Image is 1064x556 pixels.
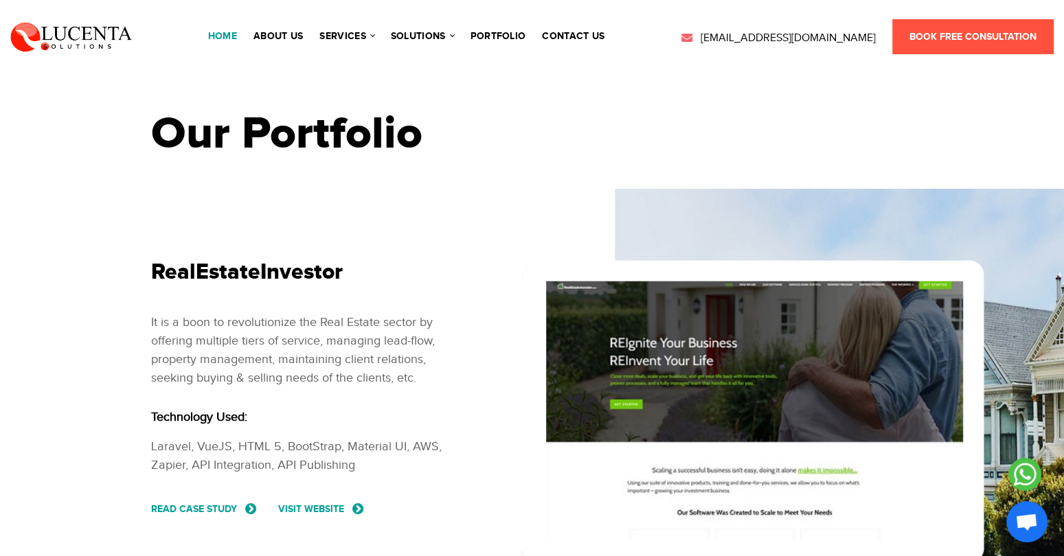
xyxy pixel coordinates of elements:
img: Lucenta Solutions [10,21,133,52]
h1: Our Portfolio [151,107,914,161]
a: portfolio [471,32,526,41]
a: Book Free Consultation [892,19,1054,54]
div: It is a boon to revolutionize the Real Estate sector by offering multiple tiers of service, manag... [151,313,457,387]
a: services [319,32,374,41]
a: [EMAIL_ADDRESS][DOMAIN_NAME] [680,30,876,47]
a: About Us [253,32,303,41]
a: solutions [391,32,454,41]
a: Home [208,32,237,41]
strong: Technology Used: [151,410,247,424]
a: contact us [542,32,604,41]
h2: RealEstateInvestor [151,259,457,286]
div: Open chat [1006,501,1048,542]
p: Laravel, VueJS, HTML 5, BootStrap, Material UI, AWS, Zapier, API Integration, API Publishing [151,437,457,474]
img: Realestateinvestor [546,281,963,541]
a: Visit Website [278,502,365,516]
span: Book Free Consultation [909,31,1037,43]
a: read case study [151,502,258,516]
